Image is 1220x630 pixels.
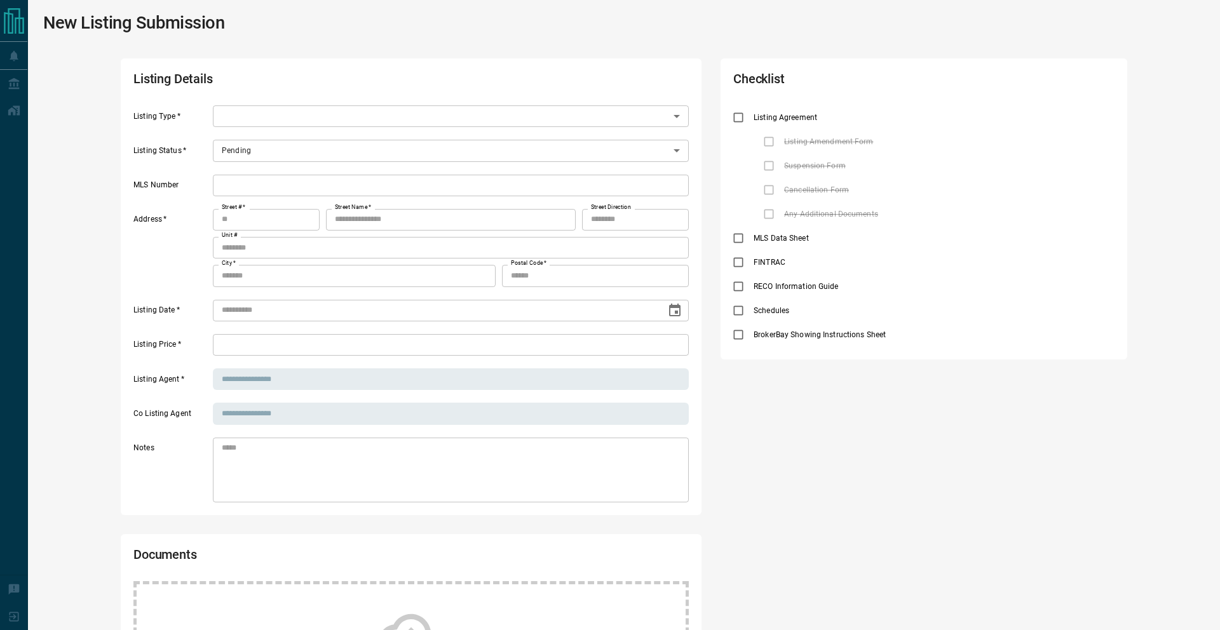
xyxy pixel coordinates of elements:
[133,214,210,286] label: Address
[133,374,210,391] label: Listing Agent
[222,231,238,239] label: Unit #
[750,112,820,123] span: Listing Agreement
[213,140,689,161] div: Pending
[222,259,236,267] label: City
[781,208,881,220] span: Any Additional Documents
[591,203,631,211] label: Street Direction
[781,160,849,171] span: Suspension Form
[511,259,546,267] label: Postal Code
[133,71,466,93] h2: Listing Details
[335,203,371,211] label: Street Name
[222,203,245,211] label: Street #
[750,281,841,292] span: RECO Information Guide
[750,329,889,340] span: BrokerBay Showing Instructions Sheet
[750,305,792,316] span: Schedules
[750,257,789,268] span: FINTRAC
[733,71,962,93] h2: Checklist
[133,547,466,568] h2: Documents
[133,408,210,425] label: Co Listing Agent
[133,180,210,196] label: MLS Number
[133,339,210,356] label: Listing Price
[781,184,852,196] span: Cancellation Form
[781,136,876,147] span: Listing Amendment Form
[662,298,688,323] button: Choose date
[133,145,210,162] label: Listing Status
[750,232,812,244] span: MLS Data Sheet
[133,305,210,321] label: Listing Date
[133,443,210,502] label: Notes
[43,13,225,33] h1: New Listing Submission
[133,111,210,128] label: Listing Type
